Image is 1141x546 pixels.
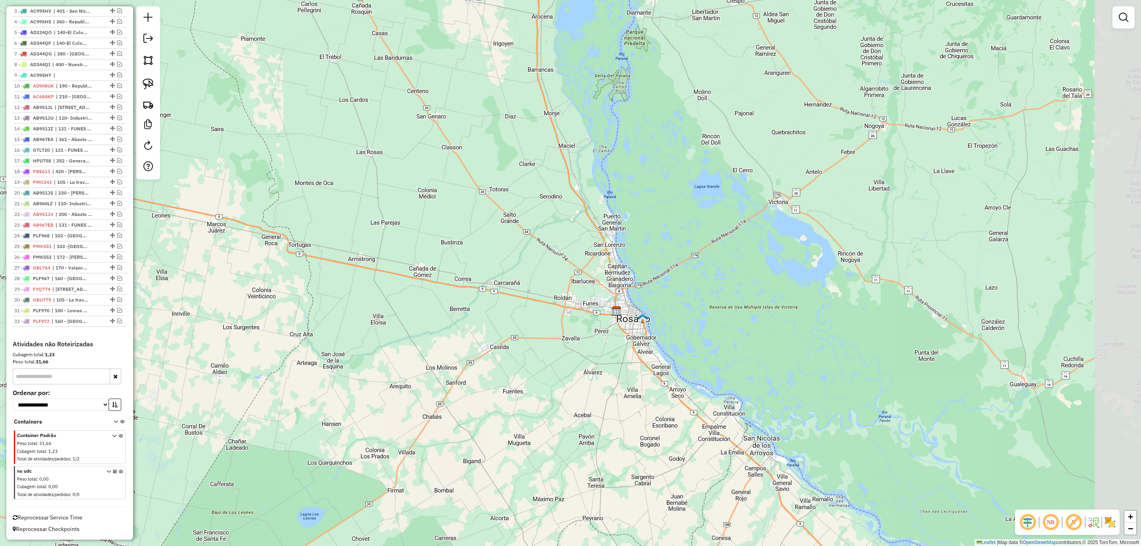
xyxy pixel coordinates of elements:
[52,61,89,68] span: 400 - Nuestra Señora de Loudes - 40Y AYG
[53,254,90,261] span: 172 - Alvear - 26Y - TASA - Peligro , 173 - Santa Teresina- Peligro - 26Y TASA
[110,233,115,238] em: Alterar sequência das rotas
[117,115,122,120] em: Visualizar rota
[110,319,115,323] em: Alterar sequência das rotas
[14,94,54,99] span: 11 -
[1128,523,1133,533] span: −
[52,147,88,154] span: 131 - FUNES R82 - R86 RDV
[110,169,115,174] em: Alterar sequência das rotas
[73,492,80,497] span: 0/0
[117,94,122,99] em: Visualizar rota
[14,265,50,271] span: 27 -
[110,244,115,248] em: Alterar sequência das rotas
[39,476,49,482] span: 0,00
[14,8,52,14] span: 3 -
[110,276,115,281] em: Alterar sequência das rotas
[117,254,122,259] em: Visualizar rota
[14,158,51,164] span: 17 -
[1064,513,1083,532] span: Exibir rótulo
[52,307,88,314] span: 100 - Lomas de Alberdi - TASA -33Y
[56,93,92,100] span: 210 - Centro de Rosário - R80 RDV, 211 - Arturo llia - AY5 AYG, 212 - Santa fé - R83 RDV, 213 - A...
[140,10,156,27] a: Nova sessão e pesquisa
[1018,513,1037,532] span: Ocultar deslocamento
[13,340,127,348] h4: Atividades não Roteirizadas
[55,189,92,197] span: 230 - Luis Agote - R26 RDV, 231 - Alberto Olmedo - R94 RDV, 232 - Parque Norte - R84 RDV
[33,190,53,196] span: AB951JS
[14,40,51,46] span: 6 -
[14,115,53,121] span: 13 -
[14,286,50,292] span: 29 -
[30,19,51,25] span: AC995HS
[53,18,90,25] span: 360 - Republica de la sexta - 39Y AYG
[110,19,115,24] em: Alterar sequência das rotas
[14,318,50,324] span: 32 -
[13,514,82,521] span: Reprocessar Service Time
[33,200,53,206] span: AB960LZ
[14,83,54,89] span: 10 -
[36,359,48,365] strong: 31,66
[117,19,122,24] em: Visualizar rota
[56,82,92,90] span: 190 - Republica de la sexta - 39Y AYG, 191- Martin - 35Y AYG, 192 - San Lorenzo - AY8 AYG, 200 - ...
[14,190,53,196] span: 20 -
[110,147,115,152] em: Alterar sequência das rotas
[30,29,52,35] span: AD324QO
[1087,516,1100,529] img: Fluxo de ruas
[14,243,52,249] span: 25 -
[117,201,122,206] em: Visualizar rota
[55,125,92,132] span: 131 - FUNES R82 - R86 RDV
[14,136,53,142] span: 15 -
[48,484,58,489] span: 0,00
[14,61,50,67] span: 8 -
[70,456,71,462] span: :
[117,73,122,77] em: Visualizar rota
[117,158,122,163] em: Visualizar rota
[1041,513,1060,532] span: Ocultar NR
[14,168,50,174] span: 18 -
[55,136,92,143] span: 361 - Abasto - R95 RDV
[110,40,115,45] em: Alterar sequência das rotas
[14,179,52,185] span: 19 -
[33,83,54,89] span: AD908UK
[611,306,622,316] img: SAZ AR Rosario I Mino
[55,211,92,218] span: 200 - Abasto - R95 RDV, 201 - Entre Rio - R92 RDV, 203 - Mendonza - R92 RDV
[117,137,122,141] em: Visualizar rota
[33,168,50,174] span: PBE611
[30,40,51,46] span: AD344QF
[13,388,127,397] label: Ordenar por:
[17,492,70,497] span: Total de atividades/pedidos
[14,147,50,153] span: 16 -
[33,222,53,228] span: AB967EB
[110,190,115,195] em: Alterar sequência das rotas
[117,233,122,238] em: Visualizar rota
[110,308,115,313] em: Alterar sequência das rotas
[117,222,122,227] em: Visualizar rota
[139,96,157,113] a: Criar rota
[53,72,90,79] span: |
[110,265,115,270] em: Alterar sequência das rotas
[110,73,115,77] em: Alterar sequência das rotas
[33,147,50,153] span: GTL720
[110,8,115,13] em: Alterar sequência das rotas
[117,212,122,216] em: Visualizar rota
[117,83,122,88] em: Visualizar rota
[33,179,52,185] span: PMO243
[52,168,89,175] span: 420 - Luis Agote - R26 RDV
[110,115,115,120] em: Alterar sequência das rotas
[33,126,53,132] span: AB951JZ
[110,83,115,88] em: Alterar sequência das rotas
[1116,10,1131,25] a: Exibir filtros
[117,62,122,67] em: Visualizar rota
[55,115,92,122] span: 110- Industrial - R93 RDV
[110,105,115,109] em: Alterar sequência das rotas
[73,456,80,462] span: 1/2
[117,169,122,174] em: Visualizar rota
[30,61,50,67] span: AD344QI
[117,276,122,281] em: Visualizar rota
[30,8,52,14] span: AC995HV
[637,313,648,324] img: UDC - Rosario 1
[110,30,115,34] em: Alterar sequência das rotas
[52,275,88,282] span: 160 - Villa Urquiza - 25Y TASA, 161 - Cochabamba - Peligro - RS3 RDV , 162 - Pasaje Racebo - Peli...
[37,441,38,446] span: :
[17,449,46,454] span: Cubagem total
[140,31,156,48] a: Exportar sessão
[117,51,122,56] em: Visualizar rota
